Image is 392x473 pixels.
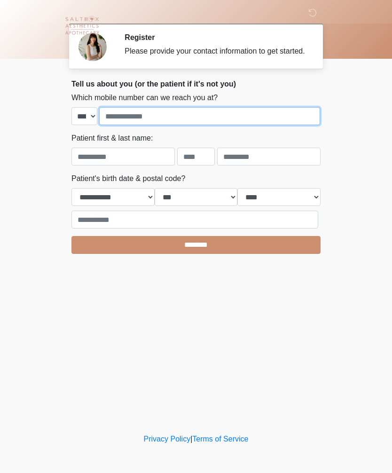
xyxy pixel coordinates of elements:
[62,7,102,47] img: Saltbox Aesthetics Logo
[192,435,248,443] a: Terms of Service
[71,92,218,103] label: Which mobile number can we reach you at?
[71,133,153,144] label: Patient first & last name:
[71,79,321,88] h2: Tell us about you (or the patient if it's not you)
[190,435,192,443] a: |
[144,435,191,443] a: Privacy Policy
[71,173,185,184] label: Patient's birth date & postal code?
